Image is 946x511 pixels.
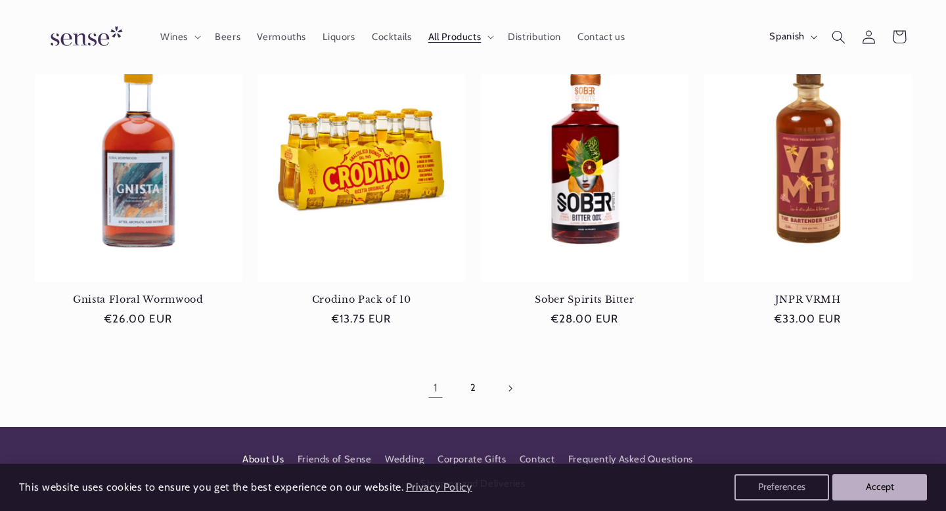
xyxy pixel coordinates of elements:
[481,294,688,305] a: Sober Spirits Bitter
[769,31,804,43] font: Spanish
[761,24,823,50] button: Spanish
[298,448,372,472] a: Friends of Sense
[35,18,133,56] img: Sense
[734,474,829,500] button: Preferences
[420,22,500,51] summary: All Products
[298,453,372,465] font: Friends of Sense
[568,453,693,465] font: Frequently Asked Questions
[508,31,561,43] font: Distribution
[823,22,853,52] summary: Search
[249,22,315,51] a: Vermouths
[242,451,284,472] a: About Us
[495,373,526,403] a: Next page
[438,453,506,465] font: Corporate Gifts
[372,31,412,43] font: Cocktails
[152,22,206,51] summary: Wines
[458,373,488,403] a: Page 2
[420,373,451,403] a: Page 1
[832,474,927,500] button: Accept
[434,381,438,394] font: 1
[160,31,188,43] font: Wines
[577,31,625,43] font: Contact us
[404,476,474,499] a: Privacy Policy (opens in a new tab)
[315,22,364,51] a: Liquors
[30,13,139,61] a: Sense
[257,31,306,43] font: Vermouths
[470,382,476,393] font: 2
[258,294,465,305] a: Crodino Pack of 10
[215,31,240,43] font: Beers
[19,481,404,493] font: This website uses cookies to ensure you get the best experience on our website.
[866,481,894,493] font: Accept
[500,22,570,51] a: Distribution
[428,31,482,43] font: All Products
[758,481,805,493] font: Preferences
[385,453,424,465] font: Wedding
[323,31,355,43] font: Liquors
[35,373,912,403] nav: Pagination
[568,448,693,472] a: Frequently Asked Questions
[385,448,424,472] a: Wedding
[704,294,912,305] a: JNPR VRMH
[363,22,420,51] a: Cocktails
[206,22,248,51] a: Beers
[438,448,506,472] a: Corporate Gifts
[520,453,554,465] font: Contact
[35,294,242,305] a: Gnista Floral Wormwood
[569,22,633,51] a: Contact us
[242,453,284,465] font: About Us
[520,448,554,472] a: Contact
[406,481,472,493] font: Privacy Policy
